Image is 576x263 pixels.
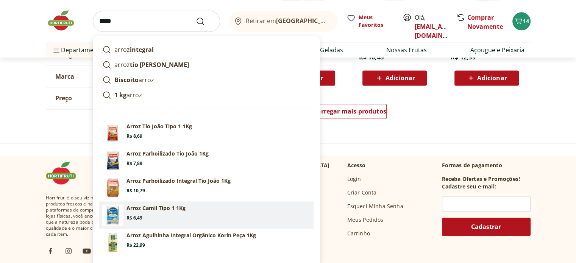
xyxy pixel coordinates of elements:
[196,17,214,26] button: Submit Search
[415,13,448,40] span: Olá,
[55,95,72,102] span: Preço
[126,150,209,157] p: Arroz Parboilizado Tio João 1Kg
[99,147,314,174] a: PrincipalArroz Parboilizado Tio João 1KgR$ 7,89
[126,188,145,194] span: R$ 10,79
[386,45,427,54] a: Nossas Frutas
[46,66,160,87] button: Marca
[114,45,154,54] p: arroz
[46,88,160,109] button: Preço
[102,204,123,226] img: Principal
[347,216,384,224] a: Meus Pedidos
[52,41,61,59] button: Menu
[126,242,145,248] span: R$ 22,99
[313,108,386,114] span: Carregar mais produtos
[347,202,403,210] a: Esqueci Minha Senha
[126,177,231,185] p: Arroz Parboilizado Integral Tio João 1Kg
[126,204,186,212] p: Arroz Camil Tipo 1 1Kg
[126,123,192,130] p: Arroz Tio João Tipo 1 1Kg
[347,175,361,183] a: Login
[46,162,84,184] img: Hortifruti
[55,73,74,81] span: Marca
[82,246,91,255] img: ytb
[99,229,314,256] a: PrincipalArroz Agulhinha Integral Orgânico Korin Peça 1KgR$ 22,99
[415,22,467,40] a: [EMAIL_ADDRESS][DOMAIN_NAME]
[442,162,531,169] p: Formas de pagamento
[46,9,84,32] img: Hortifruti
[102,232,123,253] img: Principal
[102,177,123,198] img: Principal
[442,183,496,190] h3: Cadastre seu e-mail:
[347,230,370,237] a: Carrinho
[64,246,73,255] img: ig
[471,224,501,230] span: Cadastrar
[99,72,314,87] a: Biscoitoarroz
[46,246,55,255] img: fb
[454,70,519,86] button: Adicionar
[130,45,154,54] strong: integral
[114,91,126,99] strong: 1 kg
[99,87,314,103] a: 1 kgarroz
[347,189,377,196] a: Criar Conta
[114,60,189,69] p: arroz
[359,14,393,29] span: Meus Favoritos
[467,13,503,31] a: Comprar Novamente
[442,175,520,183] h3: Receba Ofertas e Promoções!
[46,195,146,237] span: Hortifruti é o seu vizinho especialista em produtos frescos e naturais. Nas nossas plataformas de...
[523,17,529,25] span: 14
[114,75,154,84] p: arroz
[276,17,404,25] b: [GEOGRAPHIC_DATA]/[GEOGRAPHIC_DATA]
[114,90,142,100] p: arroz
[512,12,531,30] button: Carrinho
[126,232,256,239] p: Arroz Agulhinha Integral Orgânico Korin Peça 1Kg
[99,201,314,229] a: PrincipalArroz Camil Tipo 1 1KgR$ 6,49
[126,215,142,221] span: R$ 6,49
[313,104,387,122] a: Carregar mais produtos
[114,76,139,84] strong: Biscoito
[246,17,329,24] span: Retirar em
[470,45,524,54] a: Açougue e Peixaria
[99,174,314,201] a: PrincipalArroz Parboilizado Integral Tio João 1KgR$ 10,79
[362,70,427,86] button: Adicionar
[52,41,106,59] span: Departamentos
[126,133,142,139] span: R$ 8,69
[99,57,314,72] a: arroztio [PERSON_NAME]
[102,123,123,144] img: Arroz Branco Tio João 1kg
[347,14,393,29] a: Meus Favoritos
[93,11,220,32] input: search
[130,61,189,69] strong: tio [PERSON_NAME]
[99,42,314,57] a: arrozintegral
[477,75,507,81] span: Adicionar
[442,218,531,236] button: Cadastrar
[386,75,415,81] span: Adicionar
[347,162,366,169] p: Acesso
[99,120,314,147] a: Arroz Branco Tio João 1kgArroz Tio João Tipo 1 1KgR$ 8,69
[126,160,142,167] span: R$ 7,89
[229,11,337,32] button: Retirar em[GEOGRAPHIC_DATA]/[GEOGRAPHIC_DATA]
[102,150,123,171] img: Principal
